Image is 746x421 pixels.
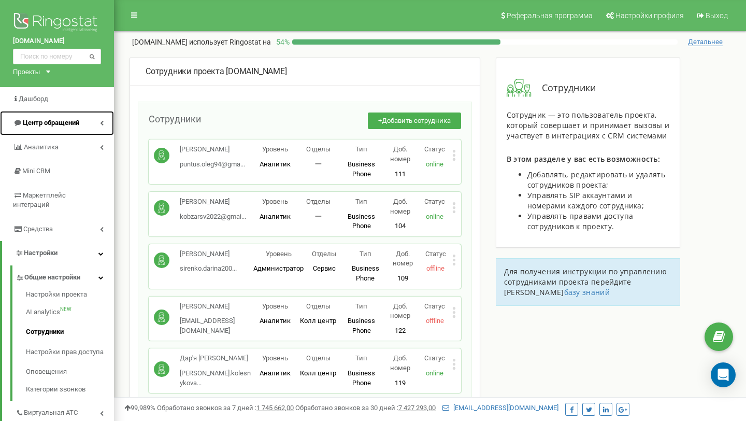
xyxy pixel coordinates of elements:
span: Сотрудники [149,114,201,124]
span: Доб. номер [390,302,410,320]
p: Дар'я [PERSON_NAME] [180,354,253,363]
p: 54 % [271,37,292,47]
span: online [426,160,443,168]
span: Реферальная программа [507,11,593,20]
span: Виртуальная АТС [24,408,78,418]
img: Ringostat logo [13,10,101,36]
span: Доб. номер [390,198,410,215]
span: online [426,369,443,377]
a: Настройки прав доступа [26,342,114,362]
span: Колл центр [300,369,336,377]
span: Добавить сотрудника [382,117,451,124]
span: Настройки профиля [615,11,684,20]
span: Тип [360,250,371,258]
p: 122 [383,326,418,336]
a: Настройки проекта [26,290,114,302]
span: Аналитик [260,160,291,168]
span: Детальнее [688,38,723,46]
span: Mini CRM [22,167,50,175]
span: Тип [355,145,367,153]
span: Общие настройки [24,273,80,283]
span: Доб. номер [393,250,413,268]
span: Дашборд [19,95,48,103]
span: Настройки [24,249,58,257]
span: Отделы [312,250,336,258]
span: Статус [424,354,445,362]
span: Центр обращений [23,119,79,127]
div: [DOMAIN_NAME] [146,66,464,78]
span: Отделы [306,302,331,310]
span: online [426,213,443,220]
span: puntus.oleg94@gma... [180,160,245,168]
input: Поиск по номеру [13,49,101,64]
span: Business Phone [348,369,375,387]
span: Аналитик [260,317,291,325]
span: Добавлять, редактировать и удалять сотрудников проекта; [527,170,665,190]
span: Отделы [306,198,331,205]
a: Сотрудники [26,322,114,342]
span: Статус [424,302,445,310]
span: Business Phone [348,213,375,230]
span: Управлять правами доступа сотрудников к проекту. [527,211,634,231]
p: 119 [383,378,418,388]
a: AI analyticsNEW [26,302,114,322]
span: Уровень [266,250,292,258]
span: Business Phone [352,264,379,282]
button: +Добавить сотрудника [368,113,461,130]
a: Оповещения [26,362,114,382]
u: 7 427 293,00 [398,404,436,412]
span: offline [426,264,444,272]
span: Уровень [262,302,288,310]
div: Open Intercom Messenger [711,362,736,387]
span: Отделы [306,354,331,362]
span: Тип [355,198,367,205]
span: Аналитик [260,213,291,220]
div: Проекты [13,67,40,77]
span: Сотрудники проекта [146,66,224,76]
span: использует Ringostat на [189,38,271,46]
span: Сотрудник — это пользователь проекта, который совершает и принимает вызовы и участвует в интеграц... [507,110,669,141]
p: [PERSON_NAME] [180,302,253,312]
span: 99,989% [124,404,155,412]
span: Отделы [306,145,331,153]
span: Управлять SIP аккаунтами и номерами каждого сотрудника; [527,190,644,210]
span: Аналитика [24,143,59,151]
a: Категории звонков [26,382,114,395]
span: Тип [355,354,367,362]
span: Статус [424,198,445,205]
span: Колл центр [300,317,336,325]
p: [PERSON_NAME] [180,249,237,259]
a: [EMAIL_ADDRESS][DOMAIN_NAME] [442,404,558,412]
a: базу знаний [564,287,610,297]
span: Маркетплейс интеграций [13,191,66,209]
p: [PERSON_NAME] [180,197,246,207]
span: Доб. номер [390,145,410,163]
span: Сотрудники [532,81,596,95]
span: Тип [355,302,367,310]
span: Business Phone [348,317,375,334]
span: [EMAIL_ADDRESS][DOMAIN_NAME] [180,317,235,334]
span: Обработано звонков за 7 дней : [157,404,294,412]
p: 111 [383,170,418,179]
span: kobzarsv2022@gmai... [180,213,246,220]
span: Уровень [262,198,288,205]
span: Средства [23,225,53,233]
span: Обработано звонков за 30 дней : [295,404,436,412]
span: Сервис [313,264,336,272]
a: Настройки [2,241,114,265]
span: Уровень [262,145,288,153]
span: Статус [425,250,446,258]
span: Администратор [253,264,304,272]
span: В этом разделе у вас есть возможность: [507,154,660,164]
p: 104 [383,221,418,231]
span: Уровень [262,354,288,362]
span: offline [426,317,444,325]
u: 1 745 662,00 [256,404,294,412]
span: Аналитик [260,369,291,377]
span: Business Phone [348,160,375,178]
span: sirenko.darina200... [180,264,237,272]
p: [DOMAIN_NAME] [132,37,271,47]
span: 一 [315,160,322,168]
span: Доб. номер [390,354,410,372]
